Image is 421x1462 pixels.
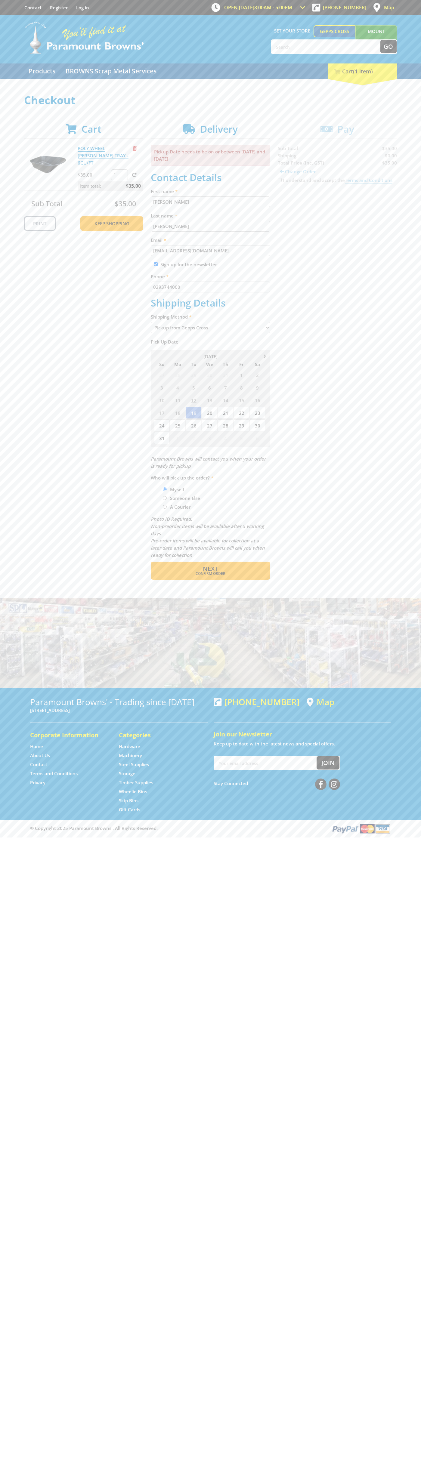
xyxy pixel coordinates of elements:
a: Go to the Steel Supplies page [119,761,149,768]
h1: Checkout [24,94,397,106]
span: Cart [82,122,101,135]
span: Confirm order [164,572,257,575]
a: Print [24,216,56,231]
span: Sub Total [31,199,62,208]
a: Go to the Contact page [24,5,42,11]
label: Pick Up Date [151,338,270,345]
span: 2 [250,369,265,381]
a: Go to the Hardware page [119,743,140,750]
label: Shipping Method [151,313,270,320]
a: Go to the Storage page [119,770,135,777]
label: Email [151,236,270,244]
div: Stay Connected [214,776,340,791]
span: Su [154,360,169,368]
span: 3 [154,381,169,393]
span: Fr [234,360,249,368]
span: Next [203,565,218,573]
span: 5 [186,381,201,393]
span: 30 [202,369,217,381]
a: Go to the Gift Cards page [119,807,140,813]
a: Go to the Wheelie Bins page [119,788,147,795]
span: 6 [250,432,265,444]
input: Please select who will pick up the order. [163,487,167,491]
label: Sign up for the newsletter [160,261,217,267]
button: Next Confirm order [151,562,270,580]
a: Mount [PERSON_NAME] [355,25,397,48]
a: Go to the Timber Supplies page [119,779,153,786]
select: Please select a shipping method. [151,322,270,333]
p: Pickup Date needs to be on or between [DATE] and [DATE] [151,145,270,166]
span: Mo [170,360,185,368]
span: Th [218,360,233,368]
span: 31 [154,432,169,444]
h2: Contact Details [151,172,270,183]
span: 11 [170,394,185,406]
input: Please enter your first name. [151,196,270,207]
a: Go to the Skip Bins page [119,797,138,804]
span: 2 [186,432,201,444]
span: 8:00am - 5:00pm [254,4,292,11]
img: PayPal, Mastercard, Visa accepted [331,823,391,834]
span: 1 [170,432,185,444]
span: We [202,360,217,368]
span: 8 [234,381,249,393]
a: Go to the About Us page [30,752,50,759]
input: Search [271,40,380,53]
label: Someone Else [168,493,202,503]
h5: Join our Newsletter [214,730,391,739]
img: Paramount Browns' [24,21,144,54]
span: Tu [186,360,201,368]
span: 21 [218,407,233,419]
label: Who will pick up the order? [151,474,270,481]
span: 6 [202,381,217,393]
h2: Shipping Details [151,297,270,309]
span: Set your store [271,25,314,36]
span: 12 [186,394,201,406]
span: 3 [202,432,217,444]
span: 27 [154,369,169,381]
span: 28 [170,369,185,381]
a: POLY WHEEL [PERSON_NAME] TRAY - 6CU/FT [78,145,128,166]
span: 14 [218,394,233,406]
input: Your email address [214,756,317,770]
span: OPEN [DATE] [224,4,292,11]
span: 22 [234,407,249,419]
a: Go to the registration page [50,5,68,11]
span: 15 [234,394,249,406]
em: Paramount Browns will contact you when your order is ready for pickup [151,456,266,469]
span: $35.00 [126,181,141,190]
a: Log in [76,5,89,11]
p: Item total: [78,181,143,190]
a: Remove from cart [133,145,137,151]
em: Photo ID Required. Non-preorder items will be available after 5 working days Pre-order items will... [151,516,265,558]
a: View a map of Gepps Cross location [307,697,334,707]
span: 20 [202,407,217,419]
span: 16 [250,394,265,406]
p: Keep up to date with the latest news and special offers. [214,740,391,747]
span: 4 [218,432,233,444]
span: 30 [250,419,265,431]
input: Please enter your last name. [151,221,270,232]
span: $35.00 [115,199,136,208]
label: First name [151,188,270,195]
label: Last name [151,212,270,219]
h3: Paramount Browns' - Trading since [DATE] [30,697,208,707]
p: $35.00 [78,171,110,178]
label: A Courier [168,502,193,512]
h5: Categories [119,731,196,739]
input: Please enter your telephone number. [151,282,270,292]
div: [PHONE_NUMBER] [214,697,299,707]
img: POLY WHEEL BARROW TRAY - 6CU/FT [30,145,66,181]
a: Go to the Products page [24,63,60,79]
span: Sa [250,360,265,368]
span: 4 [170,381,185,393]
button: Go [380,40,397,53]
span: 1 [234,369,249,381]
div: ® Copyright 2025 Paramount Browns'. All Rights Reserved. [24,823,397,834]
a: Go to the Home page [30,743,43,750]
span: [DATE] [203,353,218,359]
span: 5 [234,432,249,444]
span: 24 [154,419,169,431]
span: 7 [218,381,233,393]
button: Join [317,756,339,770]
